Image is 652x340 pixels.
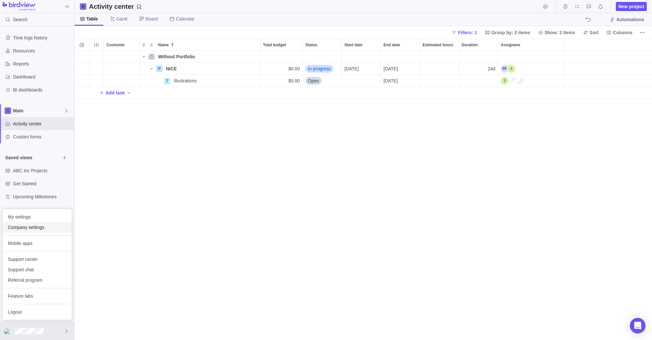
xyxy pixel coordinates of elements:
[8,240,66,247] span: Mobile apps
[4,327,12,335] div: Brendan Ross
[3,264,72,275] a: Support chat
[8,277,66,283] span: Referral program
[3,291,72,301] a: Feature labs
[3,222,72,233] a: Company settings
[8,293,66,299] span: Feature labs
[3,238,72,248] a: Mobile apps
[4,329,12,334] img: Show
[8,224,66,231] span: Company settings
[3,275,72,285] a: Referral program
[3,307,72,317] a: Logout
[8,214,66,220] span: My settings
[8,256,66,262] span: Support center
[8,309,66,315] span: Logout
[8,266,66,273] span: Support chat
[3,254,72,264] a: Support center
[3,212,72,222] a: My settings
